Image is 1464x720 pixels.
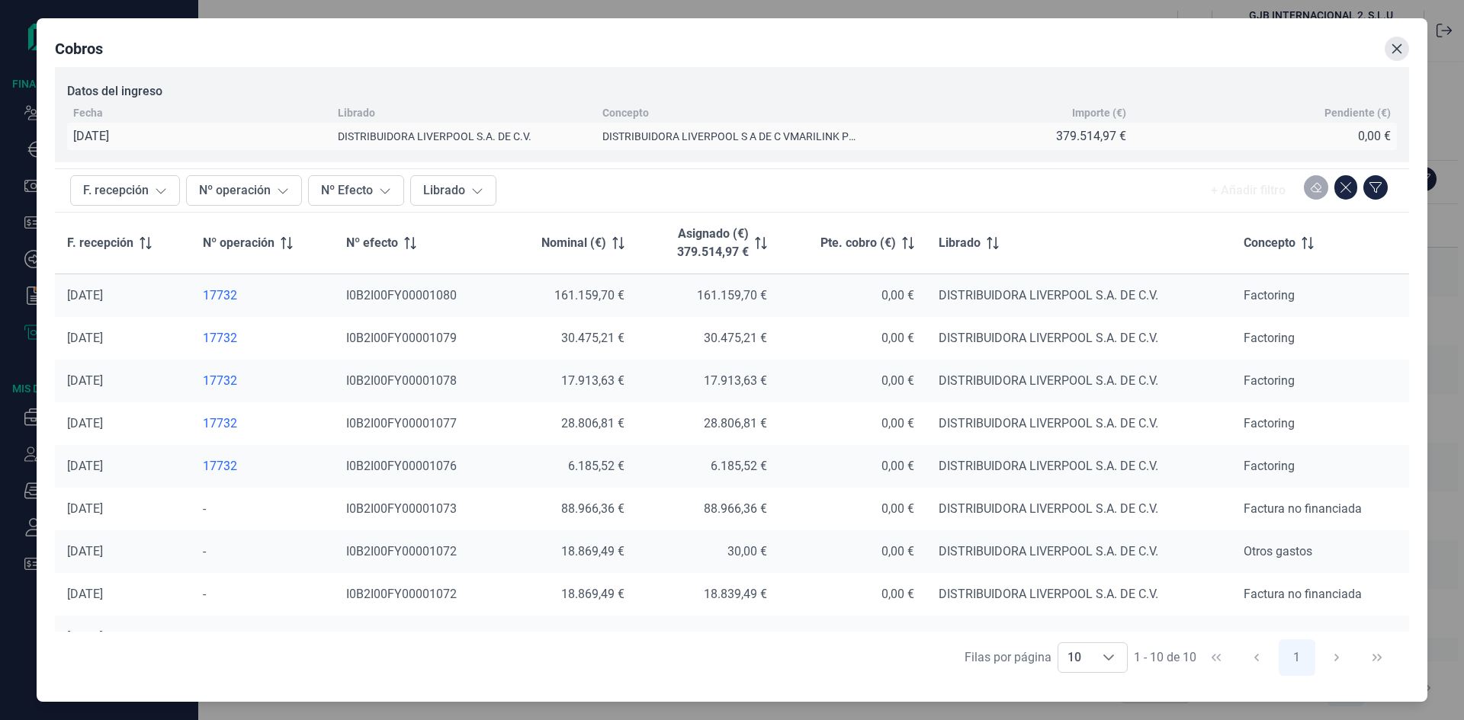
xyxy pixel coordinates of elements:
[203,501,321,517] div: -
[1134,651,1196,664] span: 1 - 10 de 10
[203,373,321,389] a: 17732
[1358,129,1391,144] div: 0,00 €
[1238,639,1275,676] button: Previous Page
[791,373,914,389] div: 0,00 €
[1056,129,1126,144] div: 379.514,97 €
[67,79,1397,104] div: Datos del ingreso
[1244,629,1362,644] span: Factura no financiada
[73,107,103,119] div: Fecha
[346,373,457,388] span: I0B2I00FY00001078
[515,501,624,517] div: 88.966,36 €
[939,234,981,252] span: Librado
[203,459,321,474] a: 17732
[67,331,178,346] div: [DATE]
[515,416,624,431] div: 28.806,81 €
[1244,544,1312,558] span: Otros gastos
[203,234,274,252] span: Nº operación
[791,459,914,474] div: 0,00 €
[346,587,457,601] span: I0B2I00FY00001072
[649,587,767,602] div: 18.839,49 €
[67,234,133,252] span: F. recepción
[1198,639,1234,676] button: First Page
[649,416,767,431] div: 28.806,81 €
[602,130,892,142] span: DISTRIBUIDORA LIVERPOOL S A DE C VMARILINK PRIVATE...
[410,175,496,206] button: Librado
[939,288,1218,303] div: DISTRIBUIDORA LIVERPOOL S.A. DE C.V.
[203,629,321,645] div: -
[939,331,1218,346] div: DISTRIBUIDORA LIVERPOOL S.A. DE C.V.
[939,416,1218,431] div: DISTRIBUIDORA LIVERPOOL S.A. DE C.V.
[791,544,914,559] div: 0,00 €
[67,587,178,602] div: [DATE]
[965,648,1051,667] div: Filas por página
[541,234,606,252] span: Nominal (€)
[515,544,624,559] div: 18.869,49 €
[649,459,767,474] div: 6.185,52 €
[1244,288,1295,302] span: Factoring
[67,416,178,431] div: [DATE]
[1318,639,1355,676] button: Next Page
[338,130,531,142] span: DISTRIBUIDORA LIVERPOOL S.A. DE C.V.
[73,129,109,144] div: [DATE]
[1385,37,1409,61] button: Close
[346,544,457,558] span: I0B2I00FY00001072
[1324,107,1391,119] div: Pendiente (€)
[791,416,914,431] div: 0,00 €
[515,331,624,346] div: 30.475,21 €
[649,288,767,303] div: 161.159,70 €
[186,175,302,206] button: Nº operación
[1244,501,1362,516] span: Factura no financiada
[515,629,624,645] div: 14.004,92 €
[70,175,180,206] button: F. recepción
[791,331,914,346] div: 0,00 €
[939,459,1218,474] div: DISTRIBUIDORA LIVERPOOL S.A. DE C.V.
[515,587,624,602] div: 18.869,49 €
[649,544,767,559] div: 30,00 €
[203,288,321,303] a: 17732
[203,331,321,346] a: 17732
[649,501,767,517] div: 88.966,36 €
[346,331,457,345] span: I0B2I00FY00001079
[67,373,178,389] div: [DATE]
[1244,331,1295,345] span: Factoring
[203,587,321,602] div: -
[308,175,404,206] button: Nº Efecto
[67,629,178,645] div: [DATE]
[346,501,457,516] span: I0B2I00FY00001073
[55,38,103,59] div: Cobros
[1244,234,1295,252] span: Concepto
[67,288,178,303] div: [DATE]
[515,288,624,303] div: 161.159,70 €
[1072,107,1126,119] div: Importe (€)
[678,225,749,243] p: Asignado (€)
[791,501,914,517] div: 0,00 €
[939,373,1218,389] div: DISTRIBUIDORA LIVERPOOL S.A. DE C.V.
[203,416,321,431] a: 17732
[820,234,896,252] span: Pte. cobro (€)
[649,331,767,346] div: 30.475,21 €
[67,459,178,474] div: [DATE]
[1244,587,1362,601] span: Factura no financiada
[346,459,457,473] span: I0B2I00FY00001076
[346,234,398,252] span: Nº efecto
[67,501,178,517] div: [DATE]
[338,107,375,119] div: Librado
[939,501,1218,517] div: DISTRIBUIDORA LIVERPOOL S.A. DE C.V.
[1090,643,1127,672] div: Choose
[791,288,914,303] div: 0,00 €
[649,629,767,645] div: 14.004,92 €
[939,629,1218,645] div: DISTRIBUIDORA LIVERPOOL S.A. DE C.V.
[1359,639,1395,676] button: Last Page
[602,107,649,119] div: Concepto
[203,544,321,559] div: -
[67,544,178,559] div: [DATE]
[791,587,914,602] div: 0,00 €
[939,544,1218,559] div: DISTRIBUIDORA LIVERPOOL S.A. DE C.V.
[346,629,457,644] span: I0B2I00FY00001071
[1244,416,1295,430] span: Factoring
